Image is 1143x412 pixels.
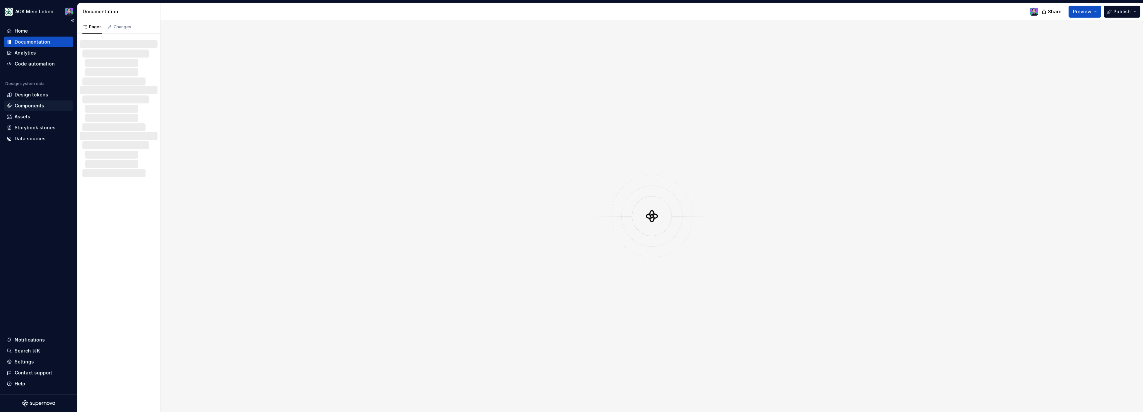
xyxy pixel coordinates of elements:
[15,102,44,109] div: Components
[15,124,55,131] div: Storybook stories
[4,59,73,69] a: Code automation
[4,133,73,144] a: Data sources
[15,61,55,67] div: Code automation
[15,39,50,45] div: Documentation
[1038,6,1066,18] button: Share
[4,37,73,47] a: Documentation
[15,347,40,354] div: Search ⌘K
[4,89,73,100] a: Design tokens
[15,8,53,15] div: AOK Mein Leben
[4,122,73,133] a: Storybook stories
[114,24,131,30] div: Changes
[15,380,25,387] div: Help
[15,135,46,142] div: Data sources
[15,369,52,376] div: Contact support
[68,16,77,25] button: Collapse sidebar
[82,24,102,30] div: Pages
[1,4,76,19] button: AOK Mein LebenSamuel
[5,8,13,16] img: df5db9ef-aba0-4771-bf51-9763b7497661.png
[15,113,30,120] div: Assets
[4,48,73,58] a: Analytics
[4,100,73,111] a: Components
[65,8,73,16] img: Samuel
[15,91,48,98] div: Design tokens
[22,400,55,407] svg: Supernova Logo
[15,337,45,343] div: Notifications
[1113,8,1131,15] span: Publish
[4,26,73,36] a: Home
[4,367,73,378] button: Contact support
[4,378,73,389] button: Help
[1030,8,1038,16] img: Samuel
[1048,8,1062,15] span: Share
[83,8,157,15] div: Documentation
[15,28,28,34] div: Home
[15,358,34,365] div: Settings
[4,345,73,356] button: Search ⌘K
[4,111,73,122] a: Assets
[1073,8,1091,15] span: Preview
[1104,6,1140,18] button: Publish
[4,335,73,345] button: Notifications
[15,50,36,56] div: Analytics
[1069,6,1101,18] button: Preview
[4,356,73,367] a: Settings
[5,81,45,86] div: Design system data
